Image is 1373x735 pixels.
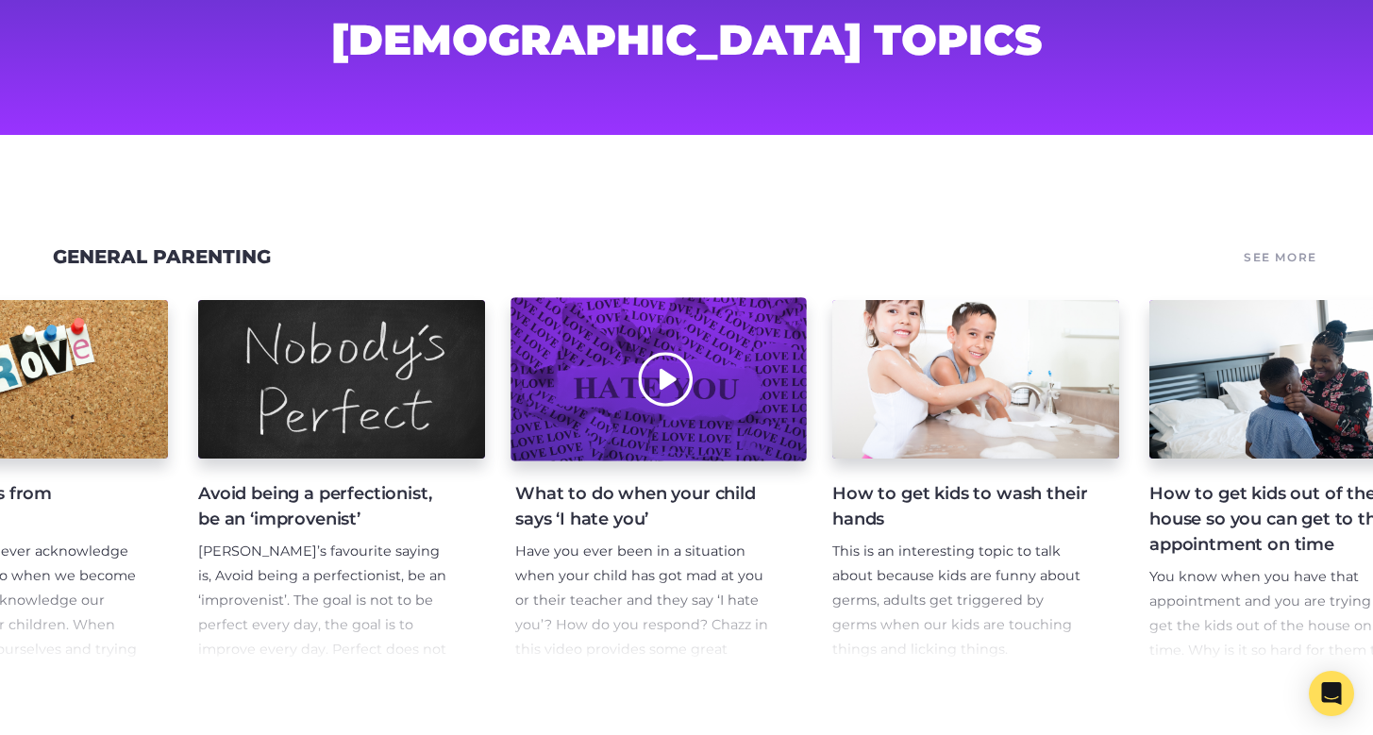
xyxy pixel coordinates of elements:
a: Avoid being a perfectionist, be an ‘improvenist’ [PERSON_NAME]’s favourite saying is, Avoid being... [198,300,485,662]
a: See More [1241,244,1320,271]
a: General Parenting [53,245,271,268]
a: How to get kids to wash their hands This is an interesting topic to talk about because kids are f... [832,300,1119,662]
a: What to do when your child says ‘I hate you’ Have you ever been in a situation when your child ha... [515,300,802,662]
h1: [DEMOGRAPHIC_DATA] Topics [232,21,1142,58]
h4: Avoid being a perfectionist, be an ‘improvenist’ [198,481,455,532]
p: Have you ever been in a situation when your child has got mad at you or their teacher and they sa... [515,540,772,735]
div: Open Intercom Messenger [1309,671,1354,716]
h4: What to do when your child says ‘I hate you’ [515,481,772,532]
h4: How to get kids to wash their hands [832,481,1089,532]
